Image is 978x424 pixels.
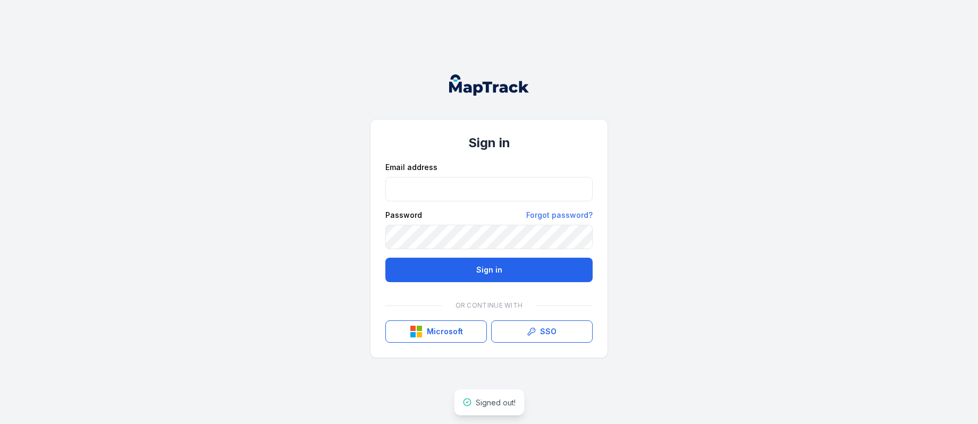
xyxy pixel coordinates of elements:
[476,398,516,407] span: Signed out!
[385,210,422,221] label: Password
[385,162,437,173] label: Email address
[385,320,487,343] button: Microsoft
[385,258,593,282] button: Sign in
[491,320,593,343] a: SSO
[432,74,546,96] nav: Global
[385,295,593,316] div: Or continue with
[385,134,593,151] h1: Sign in
[526,210,593,221] a: Forgot password?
